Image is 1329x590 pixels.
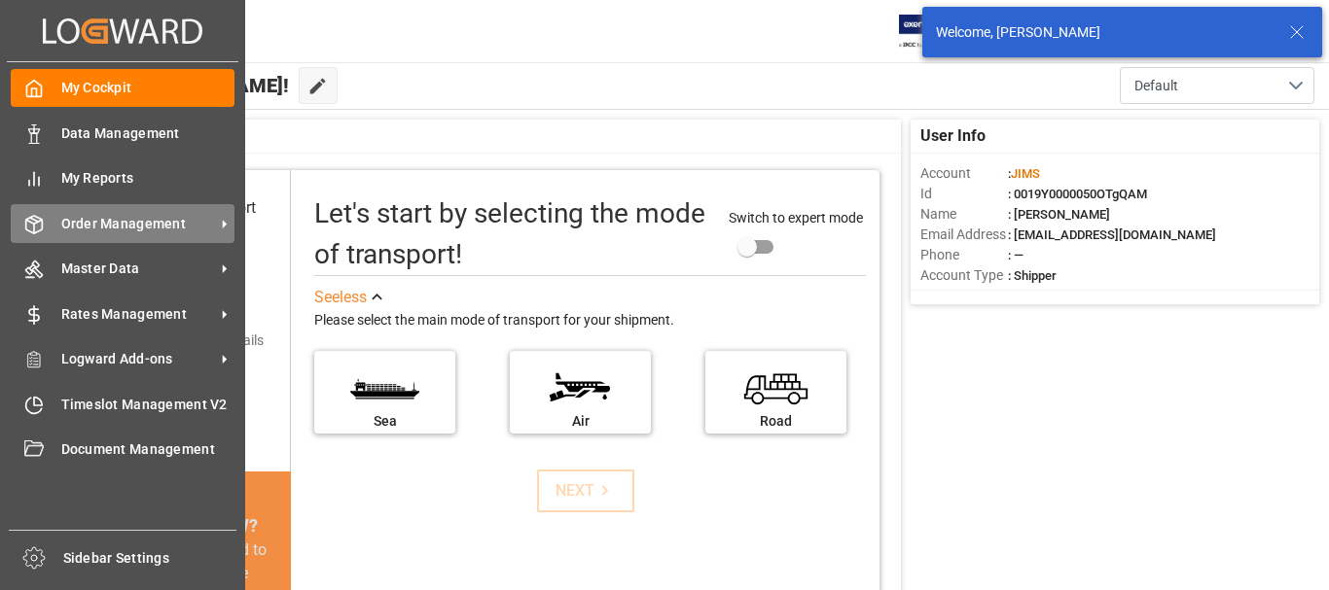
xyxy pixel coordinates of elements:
[61,78,235,98] span: My Cockpit
[61,304,215,325] span: Rates Management
[314,193,708,275] div: Let's start by selecting the mode of transport!
[920,163,1008,184] span: Account
[729,210,863,226] span: Switch to expert mode
[61,123,235,144] span: Data Management
[520,411,641,432] div: Air
[11,69,234,107] a: My Cockpit
[537,469,634,512] button: NEXT
[11,114,234,152] a: Data Management
[63,548,237,569] span: Sidebar Settings
[920,184,1008,204] span: Id
[1134,76,1178,96] span: Default
[920,204,1008,225] span: Name
[556,479,615,503] div: NEXT
[61,214,215,234] span: Order Management
[1008,268,1057,283] span: : Shipper
[920,245,1008,265] span: Phone
[1008,207,1110,222] span: : [PERSON_NAME]
[11,385,234,423] a: Timeslot Management V2
[61,349,215,369] span: Logward Add-ons
[61,168,235,189] span: My Reports
[1008,166,1040,181] span: :
[1008,187,1147,201] span: : 0019Y0000050OTgQAM
[314,286,367,309] div: See less
[899,15,966,49] img: Exertis%20JAM%20-%20Email%20Logo.jpg_1722504956.jpg
[1008,227,1216,242] span: : [EMAIL_ADDRESS][DOMAIN_NAME]
[61,439,235,460] span: Document Management
[80,67,289,104] span: Hello [PERSON_NAME]!
[61,259,215,279] span: Master Data
[1120,67,1314,104] button: open menu
[920,124,986,148] span: User Info
[715,411,837,432] div: Road
[314,309,866,332] div: Please select the main mode of transport for your shipment.
[324,411,446,432] div: Sea
[61,395,235,415] span: Timeslot Management V2
[1008,248,1024,262] span: : —
[1011,166,1040,181] span: JIMS
[920,265,1008,286] span: Account Type
[936,22,1271,43] div: Welcome, [PERSON_NAME]
[920,225,1008,245] span: Email Address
